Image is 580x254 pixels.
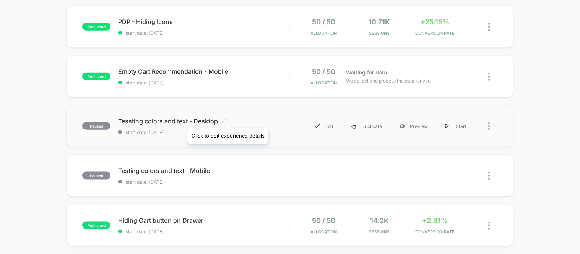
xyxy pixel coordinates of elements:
span: 50 / 50 [312,68,336,76]
img: menu [315,124,320,129]
span: PDP - Hiding Icons [118,18,289,26]
div: Edit [306,118,342,135]
span: Testing colors and text - Mobile [118,167,289,175]
span: 50 / 50 [312,217,336,225]
span: paused [82,122,110,130]
img: menu [445,124,449,129]
img: close [488,73,490,81]
span: Sessions [354,31,406,36]
span: 14.2k [370,217,389,225]
div: Start [437,118,475,135]
span: Allocation [311,80,337,86]
span: start date: [DATE] [118,129,289,135]
span: We collect and process the data for you [346,77,431,84]
span: start date: [DATE] [118,30,289,36]
span: Tessting colors and text - Desktop [118,117,289,125]
span: Sessions [354,229,406,235]
img: close [488,23,490,31]
span: published [82,222,110,229]
span: start date: [DATE] [118,179,289,185]
span: start date: [DATE] [118,80,289,86]
span: CONVERSION RATE [409,229,461,235]
span: +25.15% [421,18,450,26]
span: Allocation [311,229,337,235]
span: Hiding Cart button on Drawer [118,217,289,224]
img: menu [351,124,356,129]
img: close [488,172,490,180]
span: CONVERSION RATE [409,31,461,36]
img: close [488,122,490,130]
span: Allocation [311,31,337,36]
span: 50 / 50 [312,18,336,26]
img: close [488,222,490,230]
div: Preview [391,118,437,135]
span: 10.71k [369,18,390,26]
span: published [82,23,110,31]
span: start date: [DATE] [118,229,289,235]
span: Waiting for data... [346,68,392,77]
div: Duplicate [342,118,391,135]
span: Empty Cart Recommendation - Mobile [118,68,289,75]
span: published [82,73,110,80]
span: paused [82,172,110,180]
span: +2.91% [422,217,448,225]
